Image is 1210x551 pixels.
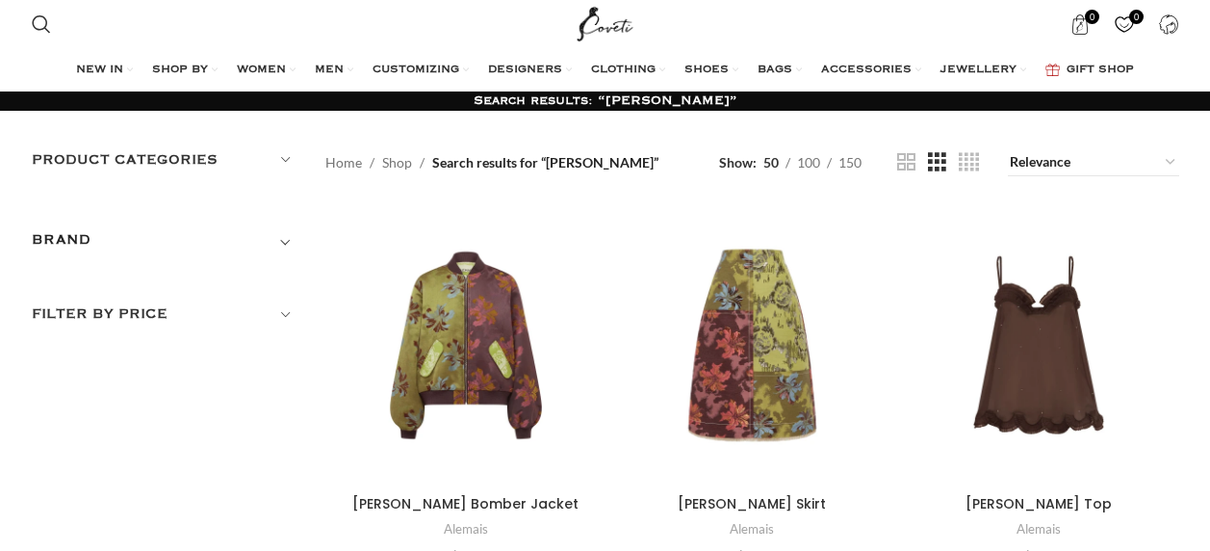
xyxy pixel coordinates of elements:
[152,51,218,90] a: SHOP BY
[719,152,757,173] span: Show
[678,494,826,513] a: [PERSON_NAME] Skirt
[76,63,123,78] span: NEW IN
[1045,51,1134,90] a: GIFT SHOP
[22,5,61,43] a: Search
[612,205,893,486] a: Adriana Jacquard Skirt
[898,205,1179,486] a: Carmelo Silk Top
[373,63,459,78] span: CUSTOMIZING
[22,51,1189,90] div: Main navigation
[1129,10,1144,24] span: 0
[382,152,412,173] a: Shop
[32,303,297,325] h5: Filter by price
[1061,5,1100,43] a: 0
[474,92,737,110] h1: Search results: “[PERSON_NAME]”
[152,63,208,78] span: SHOP BY
[758,63,792,78] span: BAGS
[897,150,915,174] a: Grid view 2
[965,494,1112,513] a: [PERSON_NAME] Top
[32,149,297,171] h5: Product categories
[758,51,802,90] a: BAGS
[1045,64,1060,76] img: GiftBag
[821,63,912,78] span: ACCESSORIES
[1105,5,1145,43] div: My Wishlist
[1085,10,1099,24] span: 0
[940,51,1026,90] a: JEWELLERY
[757,152,785,173] a: 50
[797,154,820,171] span: 100
[684,51,738,90] a: SHOES
[488,51,572,90] a: DESIGNERS
[573,14,637,31] a: Site logo
[730,520,774,538] a: Alemais
[1008,149,1179,176] select: Shop order
[1017,520,1061,538] a: Alemais
[838,154,862,171] span: 150
[488,63,562,78] span: DESIGNERS
[940,63,1017,78] span: JEWELLERY
[1067,63,1134,78] span: GIFT SHOP
[684,63,729,78] span: SHOES
[373,51,469,90] a: CUSTOMIZING
[763,154,779,171] span: 50
[591,63,656,78] span: CLOTHING
[444,520,488,538] a: Alemais
[591,51,665,90] a: CLOTHING
[821,51,921,90] a: ACCESSORIES
[315,63,344,78] span: MEN
[928,150,946,174] a: Grid view 3
[959,150,979,174] a: Grid view 4
[432,152,658,173] span: Search results for “[PERSON_NAME]”
[352,494,579,513] a: [PERSON_NAME] Bomber Jacket
[790,152,827,173] a: 100
[325,152,658,173] nav: Breadcrumb
[32,229,91,250] h5: BRAND
[32,228,297,263] div: Toggle filter
[325,152,362,173] a: Home
[325,205,606,486] a: Adriana Jacquard Bomber Jacket
[76,51,133,90] a: NEW IN
[1105,5,1145,43] a: 0
[237,63,286,78] span: WOMEN
[832,152,868,173] a: 150
[315,51,353,90] a: MEN
[237,51,296,90] a: WOMEN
